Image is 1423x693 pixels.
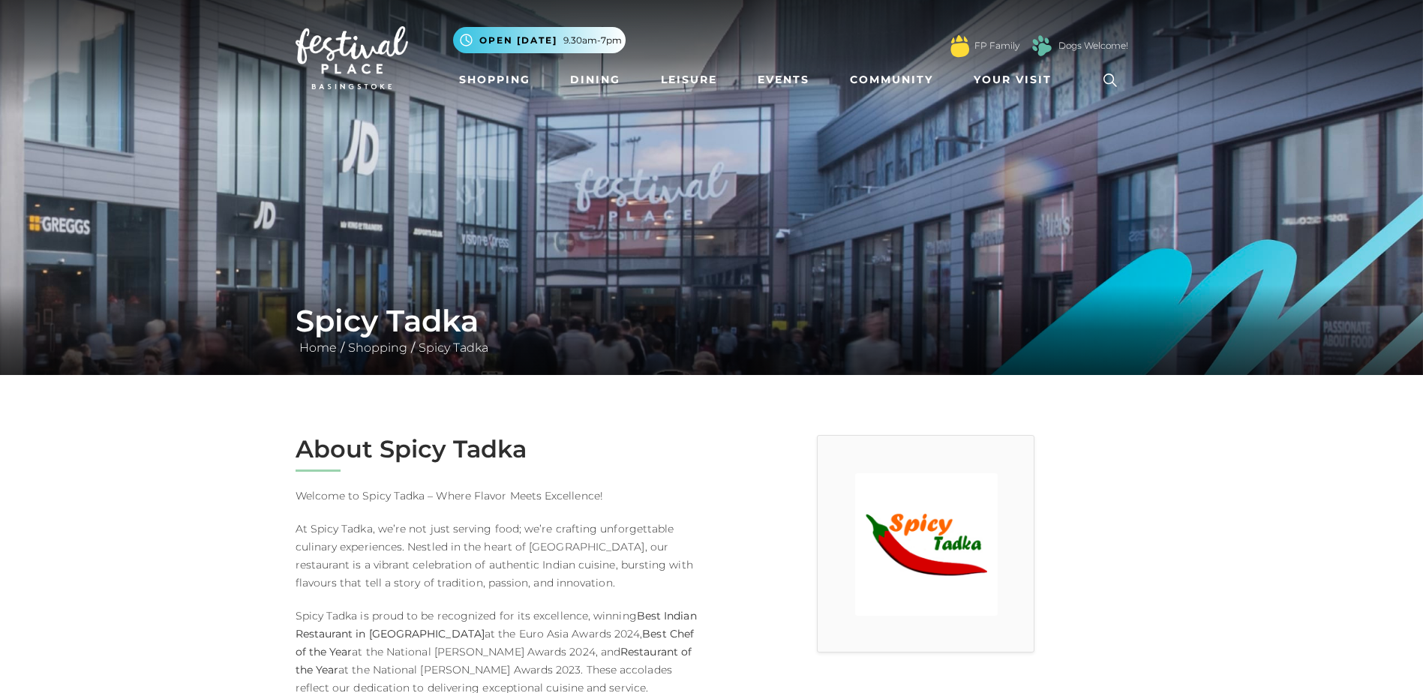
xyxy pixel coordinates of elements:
[296,435,701,463] h2: About Spicy Tadka
[974,39,1019,52] a: FP Family
[296,520,701,592] p: At Spicy Tadka, we’re not just serving food; we’re crafting unforgettable culinary experiences. N...
[296,340,341,355] a: Home
[344,340,411,355] a: Shopping
[968,66,1065,94] a: Your Visit
[296,487,701,505] p: Welcome to Spicy Tadka – Where Flavor Meets Excellence!
[415,340,492,355] a: Spicy Tadka
[563,34,622,47] span: 9.30am-7pm
[296,26,408,89] img: Festival Place Logo
[296,303,1128,339] h1: Spicy Tadka
[655,66,723,94] a: Leisure
[752,66,815,94] a: Events
[974,72,1052,88] span: Your Visit
[284,303,1139,357] div: / /
[1058,39,1128,52] a: Dogs Welcome!
[479,34,557,47] span: Open [DATE]
[453,27,626,53] button: Open [DATE] 9.30am-7pm
[564,66,626,94] a: Dining
[844,66,939,94] a: Community
[453,66,536,94] a: Shopping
